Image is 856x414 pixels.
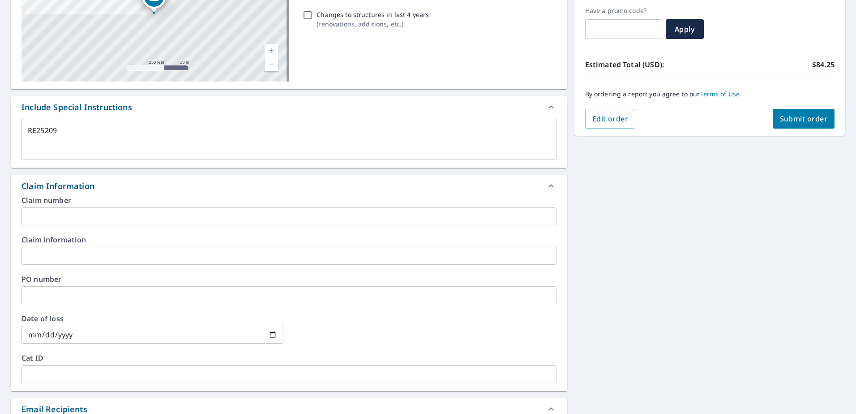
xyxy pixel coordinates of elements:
[585,109,636,129] button: Edit order
[21,315,283,322] label: Date of loss
[28,126,550,152] textarea: RE25209
[592,114,629,124] span: Edit order
[585,90,835,98] p: By ordering a report you agree to our
[21,354,556,362] label: Cat ID
[812,59,835,70] p: $84.25
[11,96,567,118] div: Include Special Instructions
[700,90,740,98] a: Terms of Use
[673,24,697,34] span: Apply
[21,276,556,283] label: PO number
[585,59,710,70] p: Estimated Total (USD):
[317,10,429,19] p: Changes to structures in last 4 years
[780,114,828,124] span: Submit order
[773,109,835,129] button: Submit order
[21,101,132,113] div: Include Special Instructions
[21,180,94,192] div: Claim Information
[265,44,278,57] a: Current Level 17, Zoom In
[21,197,556,204] label: Claim number
[265,57,278,71] a: Current Level 17, Zoom Out
[666,19,704,39] button: Apply
[11,175,567,197] div: Claim Information
[585,7,662,15] label: Have a promo code?
[21,236,556,243] label: Claim information
[317,19,429,29] p: ( renovations, additions, etc. )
